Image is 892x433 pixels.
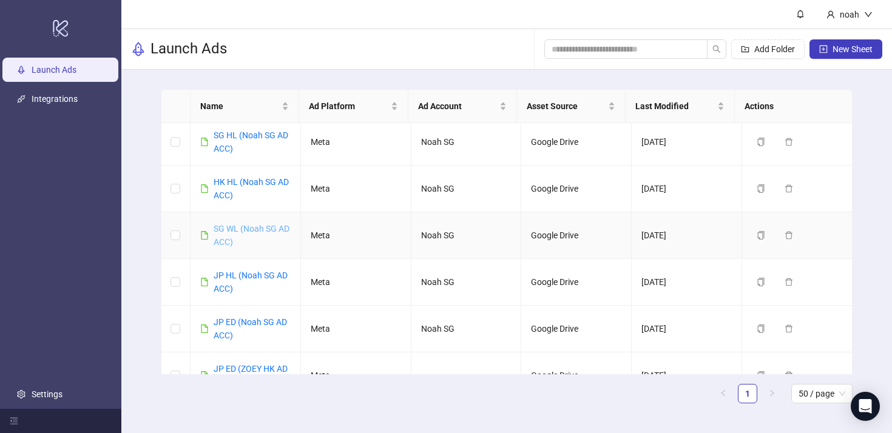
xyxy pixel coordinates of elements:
[299,90,408,123] th: Ad Platform
[826,10,835,19] span: user
[411,306,522,352] td: Noah SG
[741,45,749,53] span: folder-add
[819,45,828,53] span: plus-square
[851,392,880,421] div: Open Intercom Messenger
[411,259,522,306] td: Noah SG
[411,166,522,212] td: Noah SG
[738,384,757,403] li: 1
[757,324,765,333] span: copy
[408,90,517,123] th: Ad Account
[301,166,411,212] td: Meta
[214,270,288,294] a: JP HL (Noah SG AD ACC)
[738,384,757,403] a: 1
[720,389,727,397] span: left
[785,324,793,333] span: delete
[200,371,209,380] span: file
[200,99,279,113] span: Name
[301,212,411,259] td: Meta
[418,99,497,113] span: Ad Account
[411,212,522,259] td: Noah SG
[411,119,522,166] td: Noah SG
[191,90,299,123] th: Name
[521,306,632,352] td: Google Drive
[632,259,742,306] td: [DATE]
[864,10,873,19] span: down
[799,384,845,403] span: 50 / page
[632,119,742,166] td: [DATE]
[214,317,287,340] a: JP ED (Noah SG AD ACC)
[517,90,626,123] th: Asset Source
[635,99,714,113] span: Last Modified
[200,231,209,240] span: file
[301,352,411,399] td: Meta
[214,364,288,387] a: JP ED (ZOEY HK AD ACC)
[521,166,632,212] td: Google Drive
[768,389,775,397] span: right
[796,10,805,18] span: bell
[214,224,289,247] a: SG WL (Noah SG AD ACC)
[214,130,288,153] a: SG HL (Noah SG AD ACC)
[833,44,873,54] span: New Sheet
[632,166,742,212] td: [DATE]
[762,384,782,403] button: right
[150,39,227,59] h3: Launch Ads
[301,306,411,352] td: Meta
[632,352,742,399] td: [DATE]
[714,384,733,403] button: left
[757,231,765,240] span: copy
[527,99,606,113] span: Asset Source
[785,278,793,286] span: delete
[626,90,734,123] th: Last Modified
[32,389,63,399] a: Settings
[785,371,793,380] span: delete
[757,278,765,286] span: copy
[301,259,411,306] td: Meta
[200,184,209,193] span: file
[200,138,209,146] span: file
[754,44,795,54] span: Add Folder
[309,99,388,113] span: Ad Platform
[10,417,18,425] span: menu-fold
[521,352,632,399] td: Google Drive
[785,138,793,146] span: delete
[809,39,882,59] button: New Sheet
[735,90,843,123] th: Actions
[411,352,522,399] td: -
[200,324,209,333] span: file
[712,45,721,53] span: search
[757,184,765,193] span: copy
[714,384,733,403] li: Previous Page
[200,278,209,286] span: file
[731,39,805,59] button: Add Folder
[521,259,632,306] td: Google Drive
[521,212,632,259] td: Google Drive
[632,212,742,259] td: [DATE]
[757,371,765,380] span: copy
[131,42,146,56] span: rocket
[835,8,864,21] div: noah
[785,184,793,193] span: delete
[32,94,78,104] a: Integrations
[791,384,853,403] div: Page Size
[785,231,793,240] span: delete
[214,177,289,200] a: HK HL (Noah SG AD ACC)
[762,384,782,403] li: Next Page
[757,138,765,146] span: copy
[32,65,76,75] a: Launch Ads
[632,306,742,352] td: [DATE]
[521,119,632,166] td: Google Drive
[301,119,411,166] td: Meta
